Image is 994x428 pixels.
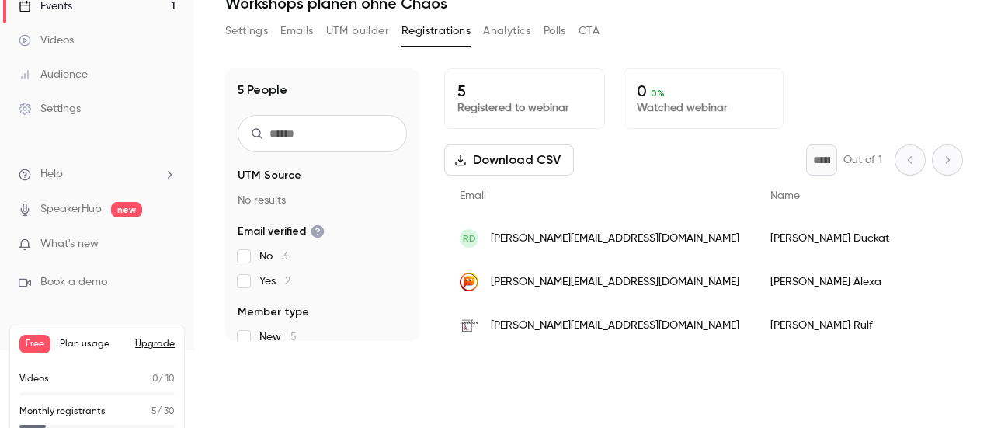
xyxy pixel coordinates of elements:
span: [PERSON_NAME][EMAIL_ADDRESS][DOMAIN_NAME] [491,274,739,291]
span: Book a demo [40,274,107,291]
span: Yes [259,273,290,289]
span: New [259,329,297,345]
span: [PERSON_NAME][EMAIL_ADDRESS][DOMAIN_NAME] [491,318,739,334]
p: / 30 [151,405,175,419]
span: What's new [40,236,99,252]
span: Email [460,190,486,201]
span: Help [40,166,63,183]
button: CTA [579,19,600,43]
span: 0 % [651,88,665,99]
span: 0 [152,374,158,384]
p: Registered to webinar [457,100,592,116]
button: Registrations [401,19,471,43]
span: new [111,202,142,217]
span: Member type [238,304,309,320]
span: [PERSON_NAME][EMAIL_ADDRESS][DOMAIN_NAME] [491,231,739,247]
span: Email verified [238,224,325,239]
p: Videos [19,372,49,386]
h1: 5 People [238,81,287,99]
img: speakture.ch [460,316,478,335]
div: Settings [19,101,81,117]
p: No results [238,193,407,208]
p: 0 [637,82,771,100]
span: UTM Source [238,168,301,183]
div: Audience [19,67,88,82]
p: / 10 [152,372,175,386]
div: [PERSON_NAME] Duckat [755,217,949,260]
span: Plan usage [60,338,126,350]
span: Free [19,335,50,353]
button: UTM builder [326,19,389,43]
button: Download CSV [444,144,574,176]
button: Analytics [483,19,531,43]
span: Name [770,190,800,201]
button: Polls [544,19,566,43]
a: SpeakerHub [40,201,102,217]
button: Emails [280,19,313,43]
div: Videos [19,33,74,48]
div: [PERSON_NAME] Alexa [755,260,949,304]
p: Monthly registrants [19,405,106,419]
div: [PERSON_NAME] Rulf [755,304,949,347]
span: No [259,249,287,264]
button: Upgrade [135,338,175,350]
button: Settings [225,19,268,43]
p: Out of 1 [843,152,882,168]
span: 5 [151,407,157,416]
li: help-dropdown-opener [19,166,176,183]
span: 5 [290,332,297,343]
span: RD [463,231,476,245]
p: Watched webinar [637,100,771,116]
p: 5 [457,82,592,100]
img: social-headz.at [460,273,478,291]
span: 3 [282,251,287,262]
span: 2 [285,276,290,287]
